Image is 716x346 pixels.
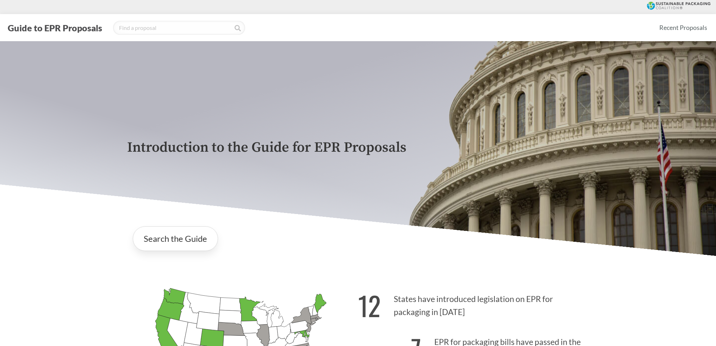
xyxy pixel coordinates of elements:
button: Guide to EPR Proposals [6,22,104,33]
p: States have introduced legislation on EPR for packaging in [DATE] [358,282,589,325]
a: Recent Proposals [656,20,710,36]
input: Find a proposal [113,21,245,35]
p: Introduction to the Guide for EPR Proposals [127,140,589,156]
strong: 12 [358,286,381,325]
a: Search the Guide [133,226,218,251]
